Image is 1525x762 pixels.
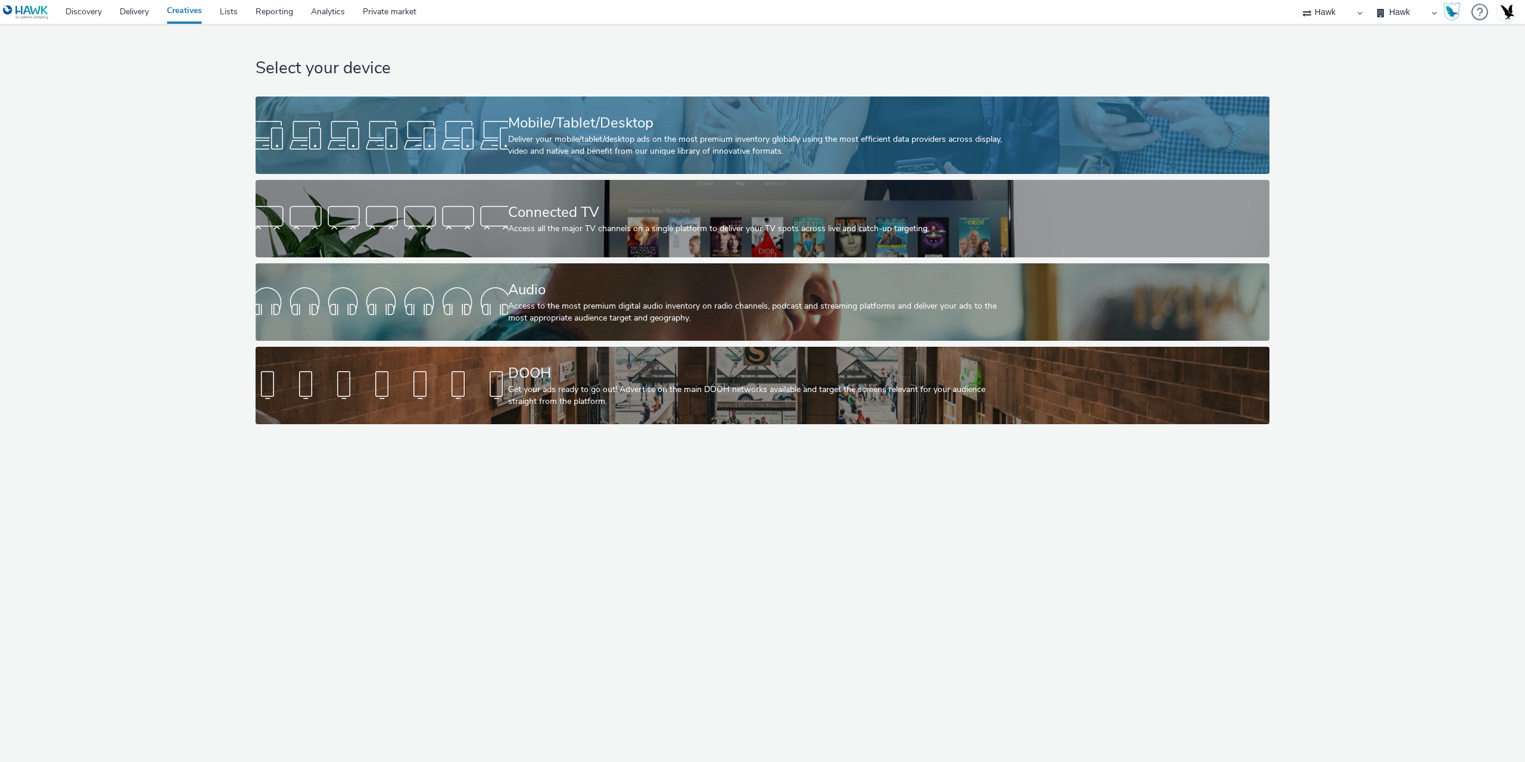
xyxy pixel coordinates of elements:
[256,347,1269,424] a: DOOHGet your ads ready to go out! Advertise on the main DOOH networks available and target the sc...
[1443,2,1461,21] img: Hawk Academy
[256,97,1269,174] a: Mobile/Tablet/DesktopDeliver your mobile/tablet/desktop ads on the most premium inventory globall...
[508,279,1013,300] div: Audio
[508,223,1013,235] div: Access all the major TV channels on a single platform to deliver your TV spots across live and ca...
[256,180,1269,257] a: Connected TVAccess all the major TV channels on a single platform to deliver your TV spots across...
[508,113,1013,133] div: Mobile/Tablet/Desktop
[1498,3,1515,21] img: Account UK
[3,5,49,20] img: undefined Logo
[256,263,1269,341] a: AudioAccess to the most premium digital audio inventory on radio channels, podcast and streaming ...
[508,300,1013,325] div: Access to the most premium digital audio inventory on radio channels, podcast and streaming platf...
[256,57,1269,80] h1: Select your device
[508,363,1013,384] div: DOOH
[508,133,1013,158] div: Deliver your mobile/tablet/desktop ads on the most premium inventory globally using the most effi...
[508,384,1013,408] div: Get your ads ready to go out! Advertise on the main DOOH networks available and target the screen...
[1443,2,1465,21] a: Hawk Academy
[508,202,1013,223] div: Connected TV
